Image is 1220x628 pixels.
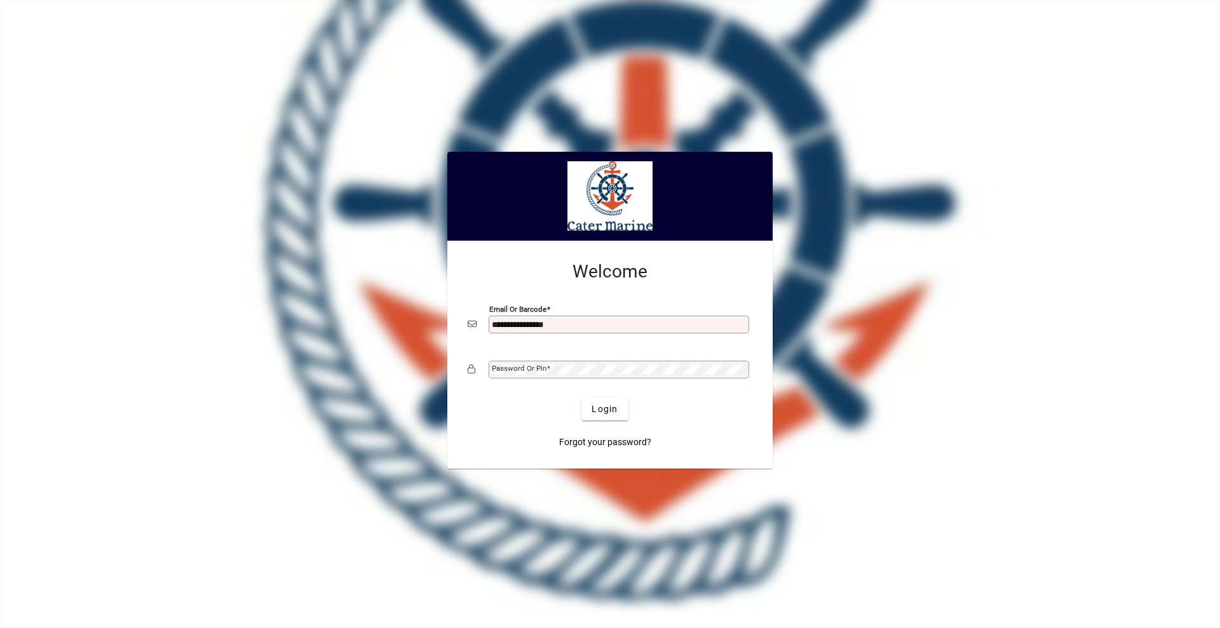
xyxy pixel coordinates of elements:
button: Login [581,398,628,420]
mat-label: Email or Barcode [489,305,546,314]
span: Forgot your password? [559,436,651,449]
span: Login [592,403,618,416]
h2: Welcome [468,261,752,283]
a: Forgot your password? [554,431,656,453]
mat-label: Password or Pin [492,364,546,373]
